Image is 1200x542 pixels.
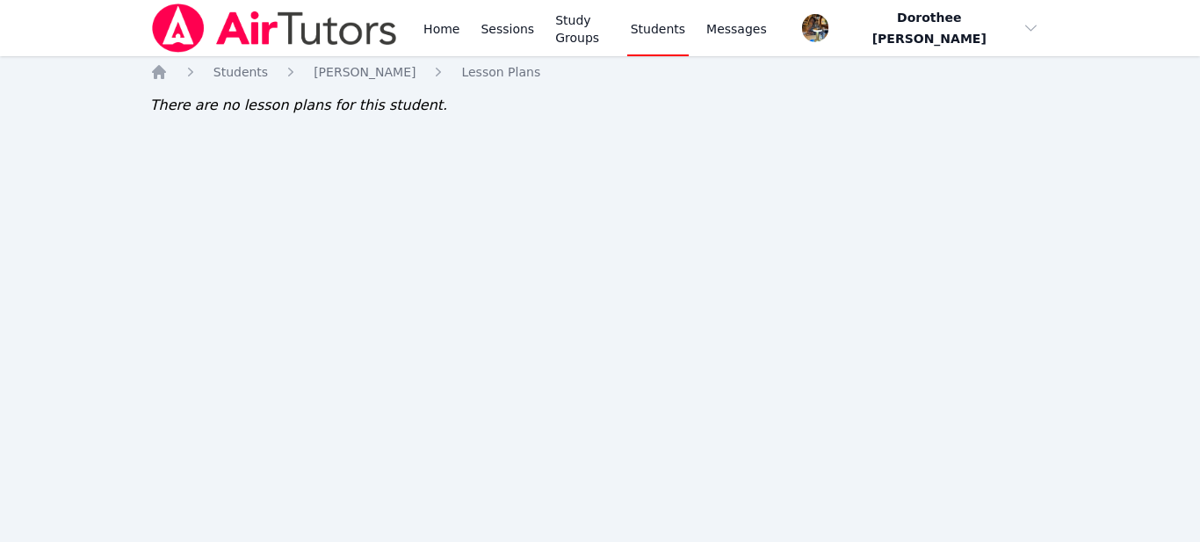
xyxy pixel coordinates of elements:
img: Air Tutors [150,4,399,53]
span: Lesson Plans [461,65,540,79]
span: Messages [706,20,767,38]
span: There are no lesson plans for this student. [150,97,447,113]
nav: Breadcrumb [150,63,1051,81]
a: [PERSON_NAME] [314,63,416,81]
span: Students [213,65,268,79]
span: [PERSON_NAME] [314,65,416,79]
a: Lesson Plans [461,63,540,81]
a: Students [213,63,268,81]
